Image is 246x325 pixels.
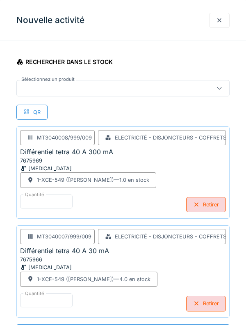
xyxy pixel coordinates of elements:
[20,76,76,83] label: Sélectionnez un produit
[20,256,118,263] div: 7675966
[20,157,118,165] div: 7675969
[20,246,109,256] div: Différentiel tetra 40 A 30 mA
[16,105,48,120] div: QR
[20,147,113,157] div: Différentiel tetra 40 A 300 mA
[16,15,84,25] h3: Nouvelle activité
[20,165,118,172] div: [MEDICAL_DATA]
[23,191,46,198] label: Quantité
[37,233,91,240] div: MT3040007/999/009
[37,134,92,142] div: MT3040008/999/009
[186,296,226,311] div: Retirer
[16,56,113,70] div: Rechercher dans le stock
[37,176,149,184] div: 1-XCE-549 ([PERSON_NAME]) — 1.0 en stock
[186,197,226,212] div: Retirer
[115,134,226,142] div: Electricité - Disjoncteurs - coffrets
[115,233,226,240] div: Electricité - Disjoncteurs - coffrets
[20,263,118,271] div: [MEDICAL_DATA]
[37,275,150,283] div: 1-XCE-549 ([PERSON_NAME]) — 4.0 en stock
[23,290,46,297] label: Quantité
